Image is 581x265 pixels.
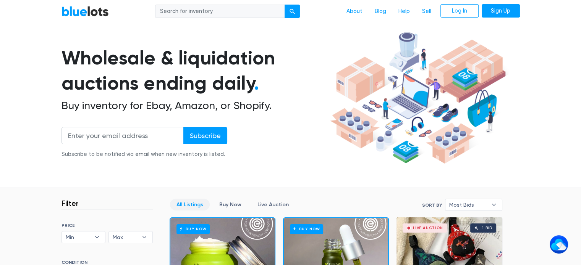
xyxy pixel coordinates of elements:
[113,231,138,243] span: Max
[183,127,227,144] input: Subscribe
[290,224,323,234] h6: Buy Now
[61,45,327,96] h1: Wholesale & liquidation auctions ending daily
[251,199,295,210] a: Live Auction
[340,4,369,19] a: About
[392,4,416,19] a: Help
[449,199,487,210] span: Most Bids
[213,199,248,210] a: Buy Now
[89,231,105,243] b: ▾
[482,4,520,18] a: Sign Up
[416,4,437,19] a: Sell
[327,29,508,167] img: hero-ee84e7d0318cb26816c560f6b4441b76977f77a177738b4e94f68c95b2b83dbb.png
[254,72,259,95] span: .
[61,6,109,17] a: BlueLots
[61,150,227,159] div: Subscribe to be notified via email when new inventory is listed.
[155,5,285,18] input: Search for inventory
[61,199,79,208] h3: Filter
[422,202,442,209] label: Sort By
[61,223,153,228] h6: PRICE
[136,231,152,243] b: ▾
[440,4,479,18] a: Log In
[170,199,210,210] a: All Listings
[369,4,392,19] a: Blog
[61,99,327,112] h2: Buy inventory for Ebay, Amazon, or Shopify.
[413,226,443,230] div: Live Auction
[482,226,492,230] div: 1 bid
[176,224,210,234] h6: Buy Now
[66,231,91,243] span: Min
[61,127,184,144] input: Enter your email address
[486,199,502,210] b: ▾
